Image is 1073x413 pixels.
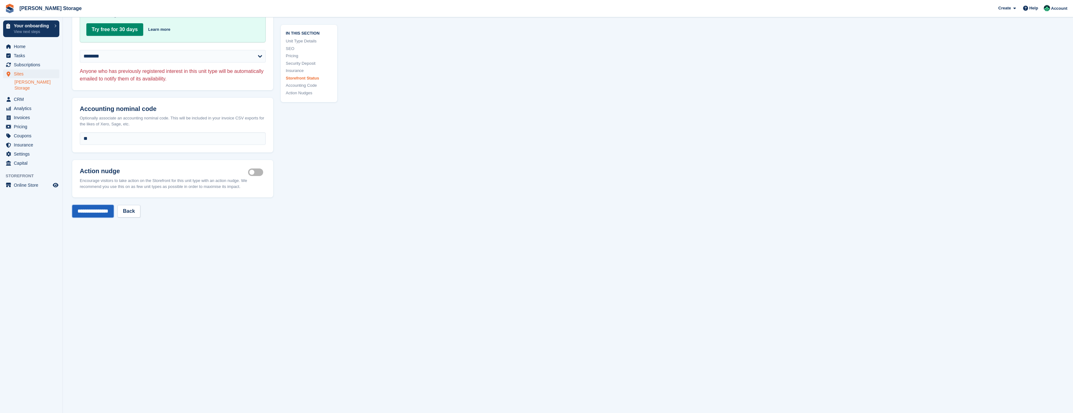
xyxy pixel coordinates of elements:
span: Invoices [14,113,51,122]
p: View next steps [14,29,51,35]
span: Online Store [14,181,51,190]
span: In this section [286,30,332,36]
a: Your onboarding View next steps [3,20,59,37]
h2: Accounting nominal code [80,105,266,113]
a: Security Deposit [286,60,332,66]
a: Try free for 30 days [86,23,143,36]
a: menu [3,140,59,149]
span: Help [1029,5,1038,11]
span: Analytics [14,104,51,113]
a: Storefront Status [286,75,332,81]
span: Tasks [14,51,51,60]
span: Capital [14,159,51,168]
a: menu [3,131,59,140]
a: SEO [286,45,332,52]
h2: Action nudge [80,168,248,175]
a: menu [3,69,59,78]
span: Home [14,42,51,51]
a: Unit Type Details [286,38,332,44]
span: Sites [14,69,51,78]
span: Storefront [6,173,62,179]
span: Pricing [14,122,51,131]
a: menu [3,113,59,122]
a: Accounting Code [286,82,332,89]
a: menu [3,60,59,69]
a: menu [3,181,59,190]
p: Your onboarding [14,24,51,28]
span: CRM [14,95,51,104]
a: menu [3,122,59,131]
a: menu [3,42,59,51]
span: Insurance [14,140,51,149]
div: Encourage visitors to take action on the Storefront for this unit type with an action nudge. We r... [80,178,266,190]
a: Insurance [286,68,332,74]
span: Coupons [14,131,51,140]
a: Learn more [148,26,171,33]
a: Action Nudges [286,90,332,96]
span: Create [998,5,1011,11]
span: Account [1051,5,1067,12]
a: menu [3,51,59,60]
a: Back [117,205,140,218]
a: menu [3,104,59,113]
p: Anyone who has previously registered interest in this unit type will be automatically emailed to ... [80,68,266,83]
img: Andrew Norman [1044,5,1050,11]
span: Subscriptions [14,60,51,69]
img: stora-icon-8386f47178a22dfd0bd8f6a31ec36ba5ce8667c1dd55bd0f319d3a0aa187defe.svg [5,4,14,13]
a: Preview store [52,181,59,189]
a: [PERSON_NAME] Storage [14,79,59,91]
a: menu [3,159,59,168]
a: [PERSON_NAME] Storage [17,3,84,14]
div: Optionally associate an accounting nominal code. This will be included in your invoice CSV export... [80,115,266,127]
a: Pricing [286,53,332,59]
a: menu [3,95,59,104]
a: menu [3,150,59,158]
label: Is active [248,172,266,173]
span: Settings [14,150,51,158]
